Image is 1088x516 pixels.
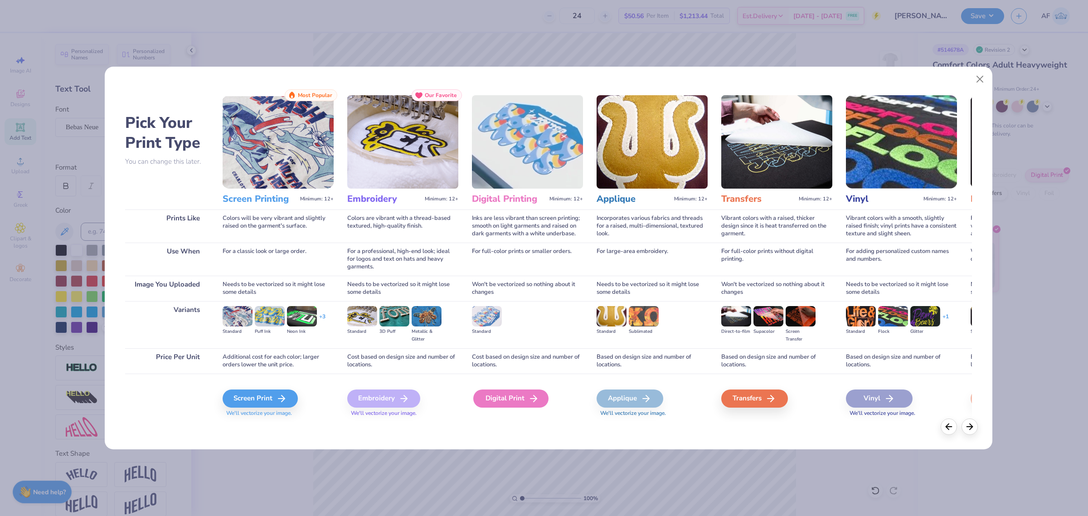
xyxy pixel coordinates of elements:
div: Based on design size and number of locations. [971,348,1082,374]
img: Glitter [910,306,940,326]
div: Needs to be vectorized so it might lose some details [347,276,458,301]
div: Vinyl [846,389,913,408]
img: Puff Ink [255,306,285,326]
span: Minimum: 12+ [923,196,957,202]
div: Cost based on design size and number of locations. [472,348,583,374]
div: Direct-to-film [721,328,751,336]
div: Supacolor [753,328,783,336]
h3: Embroidery [347,193,421,205]
div: Screen Transfer [786,328,816,343]
img: 3D Puff [379,306,409,326]
span: We'll vectorize your image. [347,409,458,417]
img: Standard [223,306,253,326]
h3: Vinyl [846,193,920,205]
div: Foil [971,389,1037,408]
div: Variants [125,301,209,348]
div: Needs to be vectorized so it might lose some details [597,276,708,301]
div: Sublimated [629,328,659,336]
div: Colors are vibrant with a thread-based textured, high-quality finish. [347,209,458,243]
div: Additional cost for each color; larger orders lower the unit price. [223,348,334,374]
img: Transfers [721,95,832,189]
span: We'll vectorize your image. [846,409,957,417]
img: Standard [347,306,377,326]
span: Minimum: 12+ [300,196,334,202]
div: Standard [846,328,876,336]
div: Standard [597,328,627,336]
div: Digital Print [473,389,549,408]
div: For a professional, high-end look; ideal for logos and text on hats and heavy garments. [347,243,458,276]
img: Screen Transfer [786,306,816,326]
div: Flock [878,328,908,336]
div: Won't be vectorized so nothing about it changes [472,276,583,301]
div: Embroidery [347,389,420,408]
div: Based on design size and number of locations. [721,348,832,374]
div: Neon Ink [287,328,317,336]
div: Based on design size and number of locations. [846,348,957,374]
img: Embroidery [347,95,458,189]
div: Vibrant colors with a smooth, slightly raised finish; vinyl prints have a consistent texture and ... [846,209,957,243]
img: Digital Printing [472,95,583,189]
h3: Transfers [721,193,795,205]
img: Standard [846,306,876,326]
div: Transfers [721,389,788,408]
span: Minimum: 12+ [674,196,708,202]
div: For large-area embroidery. [597,243,708,276]
span: We'll vectorize your image. [971,409,1082,417]
p: You can change this later. [125,158,209,166]
div: Inks are less vibrant than screen printing; smooth on light garments and raised on dark garments ... [472,209,583,243]
span: Minimum: 12+ [799,196,832,202]
div: For adding personalized custom names and numbers. [846,243,957,276]
h3: Screen Printing [223,193,296,205]
h3: Digital Printing [472,193,546,205]
span: We'll vectorize your image. [223,409,334,417]
div: For full-color prints or smaller orders. [472,243,583,276]
img: Metallic & Glitter [412,306,442,326]
div: Image You Uploaded [125,276,209,301]
h2: Pick Your Print Type [125,113,209,153]
img: Applique [597,95,708,189]
div: Foil prints have a shiny, metallic finish with a smooth, slightly raised surface for a luxurious ... [971,209,1082,243]
img: Standard [971,306,1001,326]
div: Prints Like [125,209,209,243]
img: Flock [878,306,908,326]
img: Sublimated [629,306,659,326]
div: Standard [971,328,1001,336]
div: Vibrant colors with a raised, thicker design since it is heat transferred on the garment. [721,209,832,243]
div: Needs to be vectorized so it might lose some details [223,276,334,301]
div: Standard [472,328,502,336]
div: Puff Ink [255,328,285,336]
div: + 1 [942,313,949,328]
img: Vinyl [846,95,957,189]
img: Direct-to-film [721,306,751,326]
div: For a classic look or large order. [223,243,334,276]
div: For full-color prints without digital printing. [721,243,832,276]
span: We'll vectorize your image. [597,409,708,417]
span: Minimum: 12+ [425,196,458,202]
div: Standard [347,328,377,336]
div: Use When [125,243,209,276]
img: Foil [971,95,1082,189]
span: Our Favorite [425,92,457,98]
div: Standard [223,328,253,336]
div: Incorporates various fabrics and threads for a raised, multi-dimensional, textured look. [597,209,708,243]
div: Won't be vectorized so nothing about it changes [721,276,832,301]
button: Close [971,71,988,88]
span: Minimum: 12+ [549,196,583,202]
span: Most Popular [298,92,332,98]
div: Price Per Unit [125,348,209,374]
img: Standard [472,306,502,326]
div: Glitter [910,328,940,336]
div: Needs to be vectorized so it might lose some details [971,276,1082,301]
div: 3D Puff [379,328,409,336]
div: Needs to be vectorized so it might lose some details [846,276,957,301]
div: When you want to add a shine to the design that stands out on the garment. [971,243,1082,276]
img: Supacolor [753,306,783,326]
div: Cost based on design size and number of locations. [347,348,458,374]
img: Standard [597,306,627,326]
div: Colors will be very vibrant and slightly raised on the garment's surface. [223,209,334,243]
div: Based on design size and number of locations. [597,348,708,374]
div: Applique [597,389,663,408]
h3: Applique [597,193,670,205]
div: Screen Print [223,389,298,408]
div: + 3 [319,313,325,328]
